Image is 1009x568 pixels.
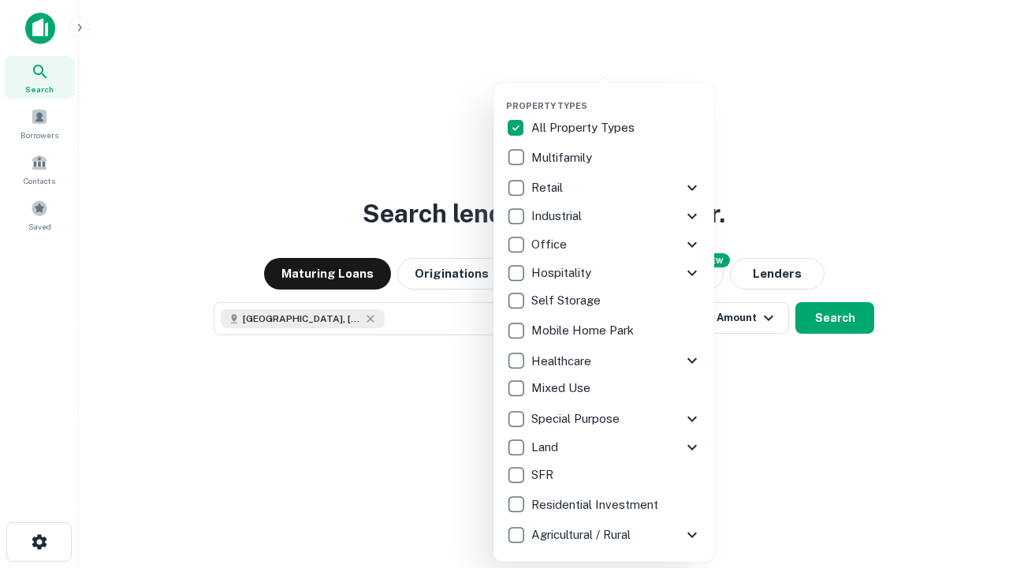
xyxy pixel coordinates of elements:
p: Residential Investment [531,495,661,514]
p: Office [531,235,570,254]
p: Land [531,438,561,457]
div: Hospitality [506,259,702,287]
iframe: Chat Widget [930,442,1009,518]
div: Land [506,433,702,461]
p: Mixed Use [531,379,594,398]
div: Agricultural / Rural [506,521,702,549]
p: Multifamily [531,148,595,167]
p: Self Storage [531,291,604,310]
p: All Property Types [531,118,638,137]
p: SFR [531,465,557,484]
p: Special Purpose [531,409,623,428]
div: Office [506,230,702,259]
p: Industrial [531,207,585,226]
div: Special Purpose [506,405,702,433]
p: Hospitality [531,263,594,282]
div: Industrial [506,202,702,230]
p: Retail [531,178,566,197]
div: Retail [506,174,702,202]
span: Property Types [506,101,587,110]
div: Healthcare [506,346,702,375]
p: Agricultural / Rural [531,525,634,544]
p: Healthcare [531,352,594,371]
p: Mobile Home Park [531,321,637,340]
